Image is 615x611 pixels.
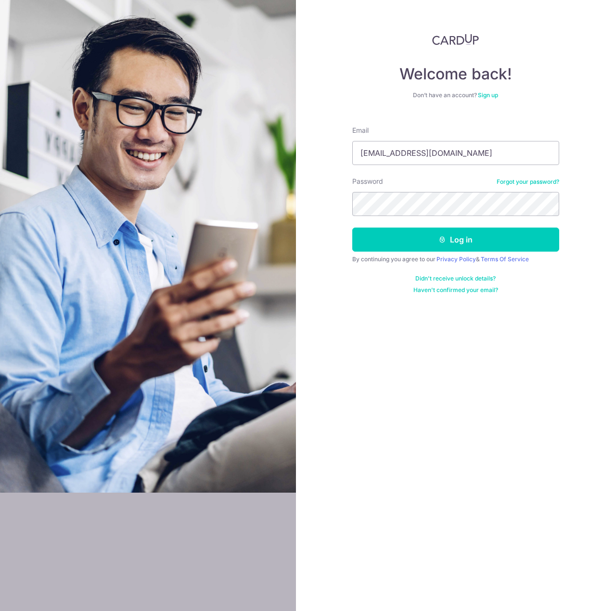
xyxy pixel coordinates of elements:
[352,141,559,165] input: Enter your Email
[478,91,498,99] a: Sign up
[352,64,559,84] h4: Welcome back!
[413,286,498,294] a: Haven't confirmed your email?
[352,91,559,99] div: Don’t have an account?
[497,178,559,186] a: Forgot your password?
[415,275,496,282] a: Didn't receive unlock details?
[432,34,479,45] img: CardUp Logo
[352,228,559,252] button: Log in
[352,177,383,186] label: Password
[481,255,529,263] a: Terms Of Service
[352,126,369,135] label: Email
[352,255,559,263] div: By continuing you agree to our &
[436,255,476,263] a: Privacy Policy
